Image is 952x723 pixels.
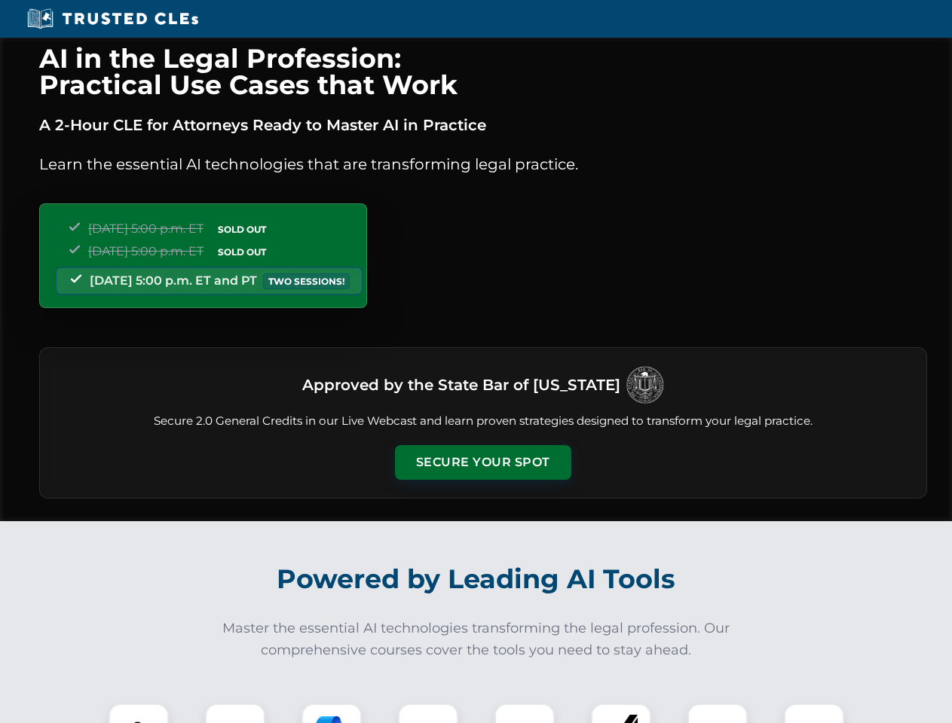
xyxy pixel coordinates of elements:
span: SOLD OUT [213,221,271,237]
h1: AI in the Legal Profession: Practical Use Cases that Work [39,45,927,98]
span: [DATE] 5:00 p.m. ET [88,244,204,258]
p: Master the essential AI technologies transforming the legal profession. Our comprehensive courses... [213,618,740,661]
h3: Approved by the State Bar of [US_STATE] [302,371,620,398]
button: Secure Your Spot [395,445,571,480]
p: Secure 2.0 General Credits in our Live Webcast and learn proven strategies designed to transform ... [58,413,908,430]
img: Trusted CLEs [23,8,203,30]
img: Logo [626,366,664,404]
p: A 2-Hour CLE for Attorneys Ready to Master AI in Practice [39,113,927,137]
h2: Powered by Leading AI Tools [59,553,894,606]
p: Learn the essential AI technologies that are transforming legal practice. [39,152,927,176]
span: [DATE] 5:00 p.m. ET [88,221,204,236]
span: SOLD OUT [213,244,271,260]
